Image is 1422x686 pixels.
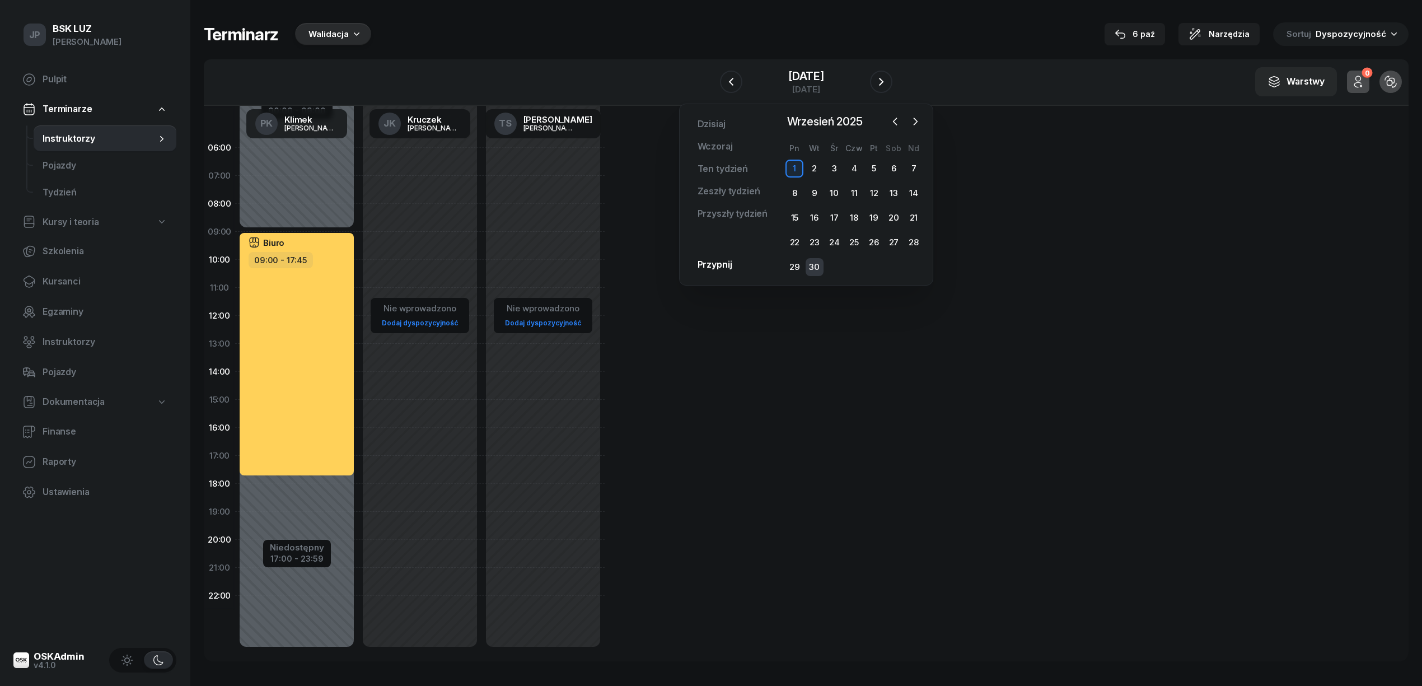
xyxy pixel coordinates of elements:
span: PK [260,119,273,128]
a: Dodaj dyspozycyjność [500,316,586,329]
div: 12:00 [204,302,235,330]
div: Nie wprowadzono [500,301,586,316]
div: 0 [1362,68,1372,78]
div: [PERSON_NAME] [408,124,461,132]
div: Walidacja [308,27,349,41]
span: Biuro [263,239,284,247]
div: 8 [785,184,803,202]
span: Szkolenia [43,244,167,259]
div: 19:00 [204,498,235,526]
span: Dyspozycyjność [1316,29,1386,39]
div: Kruczek [408,115,461,124]
span: Instruktorzy [43,335,167,349]
div: 09:00 - 17:45 [249,252,313,268]
div: 11 [845,184,863,202]
a: Raporty [13,449,176,475]
a: Zeszły tydzień [689,180,769,203]
div: 1 [785,160,803,178]
div: 07:00 [204,162,235,190]
div: Warstwy [1267,74,1325,89]
div: 17:00 - 23:59 [270,552,324,563]
a: Ustawienia [13,479,176,506]
div: 6 [885,160,903,178]
a: Przyszły tydzień [689,203,777,225]
a: Kursanci [13,268,176,295]
a: Pojazdy [13,359,176,386]
span: Sortuj [1287,27,1313,41]
div: OSKAdmin [34,652,85,661]
span: Dokumentacja [43,395,105,409]
div: 29 [785,258,803,276]
div: BSK LUZ [53,24,121,34]
div: 22:00 [204,582,235,610]
div: 13 [885,184,903,202]
div: 18:00 [204,470,235,498]
span: Pojazdy [43,158,167,173]
div: [DATE] [788,71,824,82]
img: logo-xs@2x.png [13,652,29,668]
div: 30 [806,258,824,276]
div: [DATE] [788,85,824,94]
div: 08:00 [204,190,235,218]
a: Instruktorzy [34,125,176,152]
h1: Terminarz [204,24,278,44]
span: Ustawienia [43,485,167,500]
button: Narzędzia [1178,23,1260,45]
div: 13:00 [204,330,235,358]
div: Czw [844,143,864,153]
div: Klimek [284,115,338,124]
a: JKKruczek[PERSON_NAME] [369,109,470,138]
a: Dokumentacja [13,389,176,415]
span: Kursanci [43,274,167,289]
div: 14:00 [204,358,235,386]
span: Tydzień [43,185,167,200]
div: 16 [806,209,824,227]
span: JP [29,30,41,40]
span: Finanse [43,424,167,439]
a: TS[PERSON_NAME][PERSON_NAME] [485,109,601,138]
div: Nie wprowadzono [377,301,462,316]
button: 6 paź [1105,23,1165,45]
a: Pojazdy [34,152,176,179]
div: 15:00 [204,386,235,414]
div: 09:00 [204,218,235,246]
div: Śr [825,143,844,153]
div: 21:00 [204,554,235,582]
button: Niedostępny17:00 - 23:59 [270,541,324,566]
span: Pojazdy [43,365,167,380]
div: 06:00 [204,134,235,162]
div: 17 [825,209,843,227]
a: Pulpit [13,66,176,93]
div: 22 [785,234,803,251]
div: [PERSON_NAME] [284,124,338,132]
div: 18 [845,209,863,227]
button: Sortuj Dyspozycyjność [1273,22,1409,46]
a: Instruktorzy [13,329,176,356]
button: Walidacja [292,23,371,45]
div: [PERSON_NAME] [523,115,592,124]
a: Wczoraj [689,136,742,158]
div: 12 [865,184,883,202]
a: Dodaj dyspozycyjność [377,316,462,329]
a: Przypnij [689,254,741,276]
a: Ten tydzień [689,158,757,180]
div: 6 paź [1115,27,1155,41]
div: 10:00 [204,246,235,274]
div: 16:00 [204,414,235,442]
button: 0 [1347,71,1369,93]
span: TS [499,119,512,128]
div: 14 [905,184,923,202]
div: 2 [806,160,824,178]
div: 7 [905,160,923,178]
div: [PERSON_NAME] [523,124,577,132]
div: 26 [865,234,883,251]
div: Sob [884,143,904,153]
a: Terminarze [13,96,176,122]
div: 9 [806,184,824,202]
div: 28 [905,234,923,251]
div: 17:00 [204,442,235,470]
span: Kursy i teoria [43,215,99,230]
div: 25 [845,234,863,251]
span: Egzaminy [43,305,167,319]
div: [PERSON_NAME] [53,35,121,49]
